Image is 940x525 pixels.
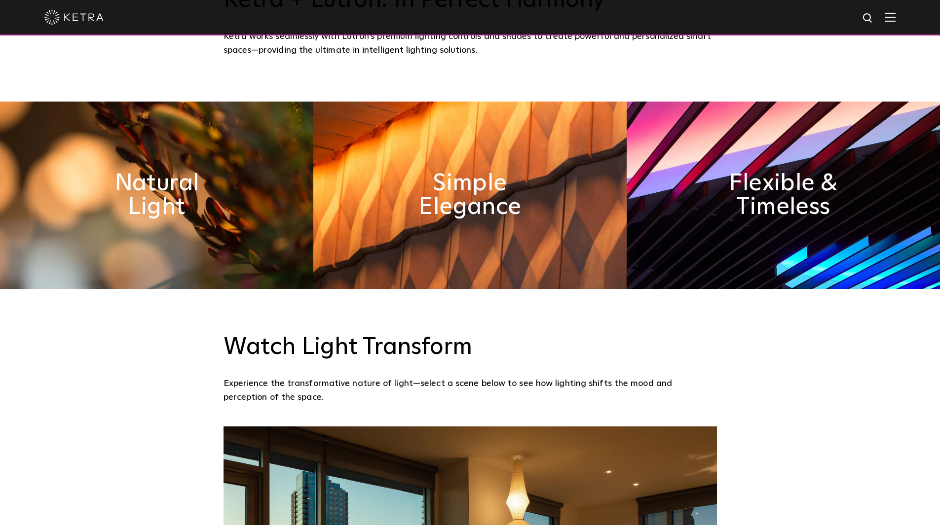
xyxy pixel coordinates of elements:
[224,30,717,58] div: Ketra works seamlessly with Lutron’s premium lighting controls and shades to create powerful and ...
[885,12,896,22] img: Hamburger%20Nav.svg
[627,102,940,289] img: flexible_timeless_ketra
[44,10,104,25] img: ketra-logo-2019-white
[313,102,627,289] img: simple_elegance
[709,172,857,219] h2: Flexible & Timeless
[396,172,544,219] h2: Simple Elegance
[82,172,230,219] h2: Natural Light
[224,333,717,362] h3: Watch Light Transform
[224,377,712,405] p: Experience the transformative nature of light—select a scene below to see how lighting shifts the...
[862,12,874,25] img: search icon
